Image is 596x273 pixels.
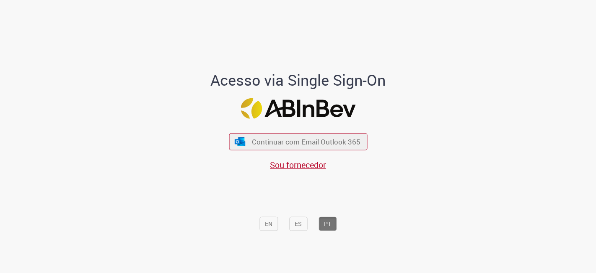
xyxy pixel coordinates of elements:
img: Logo ABInBev [241,98,355,119]
button: EN [259,217,278,231]
span: Continuar com Email Outlook 365 [252,137,360,147]
button: ES [289,217,307,231]
a: Sou fornecedor [270,159,326,171]
button: ícone Azure/Microsoft 360 Continuar com Email Outlook 365 [229,133,367,150]
h1: Acesso via Single Sign-On [182,71,415,88]
button: PT [319,217,337,231]
img: ícone Azure/Microsoft 360 [234,137,246,146]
